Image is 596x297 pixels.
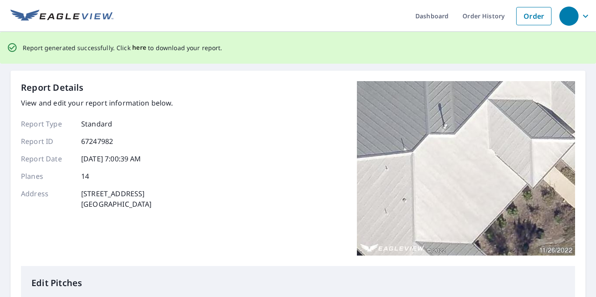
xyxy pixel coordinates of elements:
[21,98,173,108] p: View and edit your report information below.
[132,42,147,53] button: here
[81,154,141,164] p: [DATE] 7:00:39 AM
[516,7,551,25] a: Order
[81,171,89,181] p: 14
[21,171,73,181] p: Planes
[81,188,152,209] p: [STREET_ADDRESS] [GEOGRAPHIC_DATA]
[21,81,84,94] p: Report Details
[21,154,73,164] p: Report Date
[21,119,73,129] p: Report Type
[81,119,112,129] p: Standard
[10,10,113,23] img: EV Logo
[21,188,73,209] p: Address
[31,277,565,290] p: Edit Pitches
[21,136,73,147] p: Report ID
[23,42,223,53] p: Report generated successfully. Click to download your report.
[81,136,113,147] p: 67247982
[357,81,575,256] img: Top image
